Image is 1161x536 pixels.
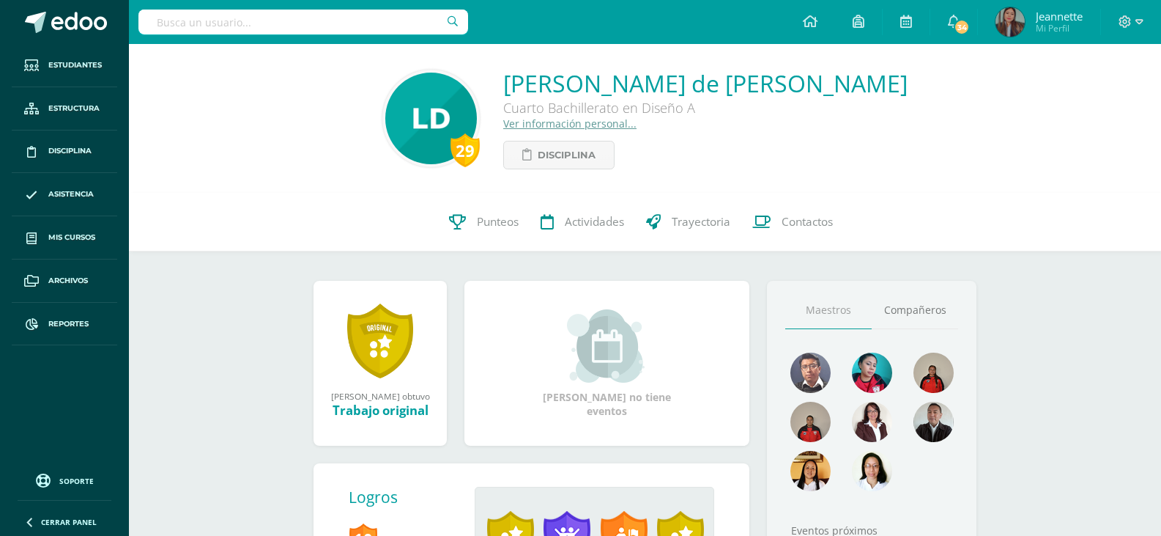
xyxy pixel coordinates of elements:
span: Archivos [48,275,88,287]
span: Estructura [48,103,100,114]
img: 210e15fe5aec93a35c2ff202ea992515.png [852,451,892,491]
span: Estudiantes [48,59,102,71]
span: 34 [954,19,970,35]
span: Actividades [565,214,624,230]
a: Disciplina [503,141,615,169]
a: Contactos [741,193,844,252]
span: Jeannette [1036,9,1083,23]
img: 1c7763f46a97a60cb2d0673d8595e6ce.png [852,353,892,393]
span: Cerrar panel [41,517,97,527]
a: Asistencia [12,173,117,216]
div: [PERSON_NAME] obtuvo [328,390,432,402]
img: 7439dc799ba188a81a1faa7afdec93a0.png [852,402,892,442]
a: Actividades [530,193,635,252]
span: Mi Perfil [1036,22,1083,34]
span: Mis cursos [48,232,95,243]
span: Disciplina [48,145,92,157]
input: Busca un usuario... [138,10,468,34]
img: e0e3018be148909e9b9cf69bbfc1c52d.png [995,7,1025,37]
div: Trabajo original [328,402,432,419]
img: event_small.png [567,309,647,383]
a: Compañeros [872,292,958,329]
a: Disciplina [12,131,117,174]
a: [PERSON_NAME] de [PERSON_NAME] [503,67,908,99]
a: Archivos [12,260,117,303]
img: bf3cc4379d1deeebe871fe3ba6f72a08.png [790,353,831,393]
img: 46f6fa15264c5e69646c4d280a212a31.png [790,451,831,491]
a: Estructura [12,87,117,131]
div: Cuarto Bachillerato en Diseño A [503,99,908,117]
a: Estudiantes [12,44,117,87]
span: Trayectoria [672,214,730,230]
a: Reportes [12,303,117,346]
span: Disciplina [538,142,596,169]
a: Mis cursos [12,216,117,260]
span: Soporte [59,476,94,486]
img: 0d3619d765a73a478c6d916ef7d79d35.png [913,402,954,442]
div: [PERSON_NAME] no tiene eventos [534,309,680,418]
img: 177a0cef6189344261906be38084f07c.png [790,402,831,442]
a: Soporte [18,470,111,490]
div: 29 [450,133,480,167]
div: Logros [349,487,463,507]
a: Maestros [785,292,872,329]
img: 4cadd866b9674bb26779ba88b494ab1f.png [913,353,954,393]
a: Ver información personal... [503,117,637,131]
img: 094809fb2c03e660dabc3bd86ca4db0c.png [385,73,477,164]
span: Contactos [782,214,833,230]
span: Reportes [48,318,89,330]
a: Trayectoria [635,193,741,252]
a: Punteos [438,193,530,252]
span: Punteos [477,214,519,230]
span: Asistencia [48,188,94,200]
